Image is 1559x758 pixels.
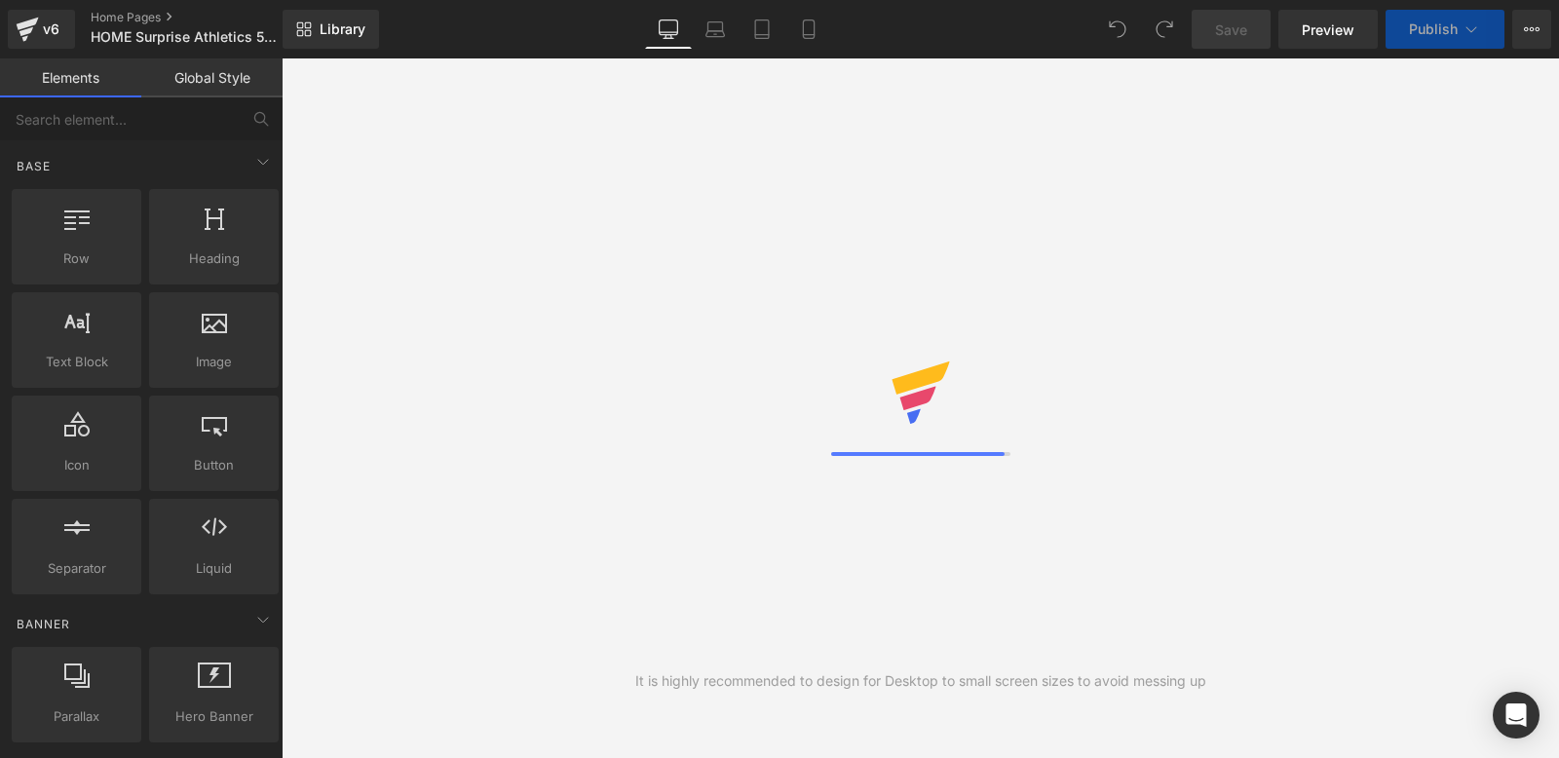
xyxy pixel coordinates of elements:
span: Icon [18,455,135,475]
span: Parallax [18,706,135,727]
span: Image [155,352,273,372]
span: Save [1215,19,1247,40]
span: Hero Banner [155,706,273,727]
span: Row [18,248,135,269]
a: New Library [283,10,379,49]
a: v6 [8,10,75,49]
a: Global Style [141,58,283,97]
button: More [1512,10,1551,49]
span: Preview [1302,19,1354,40]
span: Library [320,20,365,38]
span: Text Block [18,352,135,372]
a: Tablet [739,10,785,49]
a: Desktop [645,10,692,49]
span: Publish [1409,21,1458,37]
span: Button [155,455,273,475]
span: Base [15,157,53,175]
button: Undo [1098,10,1137,49]
span: Liquid [155,558,273,579]
div: v6 [39,17,63,42]
span: Separator [18,558,135,579]
a: Home Pages [91,10,315,25]
div: Open Intercom Messenger [1493,692,1540,739]
span: Heading [155,248,273,269]
a: Laptop [692,10,739,49]
a: Mobile [785,10,832,49]
a: Preview [1278,10,1378,49]
button: Publish [1386,10,1504,49]
span: Banner [15,615,72,633]
span: HOME Surprise Athletics 5 juin [91,29,278,45]
div: It is highly recommended to design for Desktop to small screen sizes to avoid messing up [635,670,1206,692]
button: Redo [1145,10,1184,49]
